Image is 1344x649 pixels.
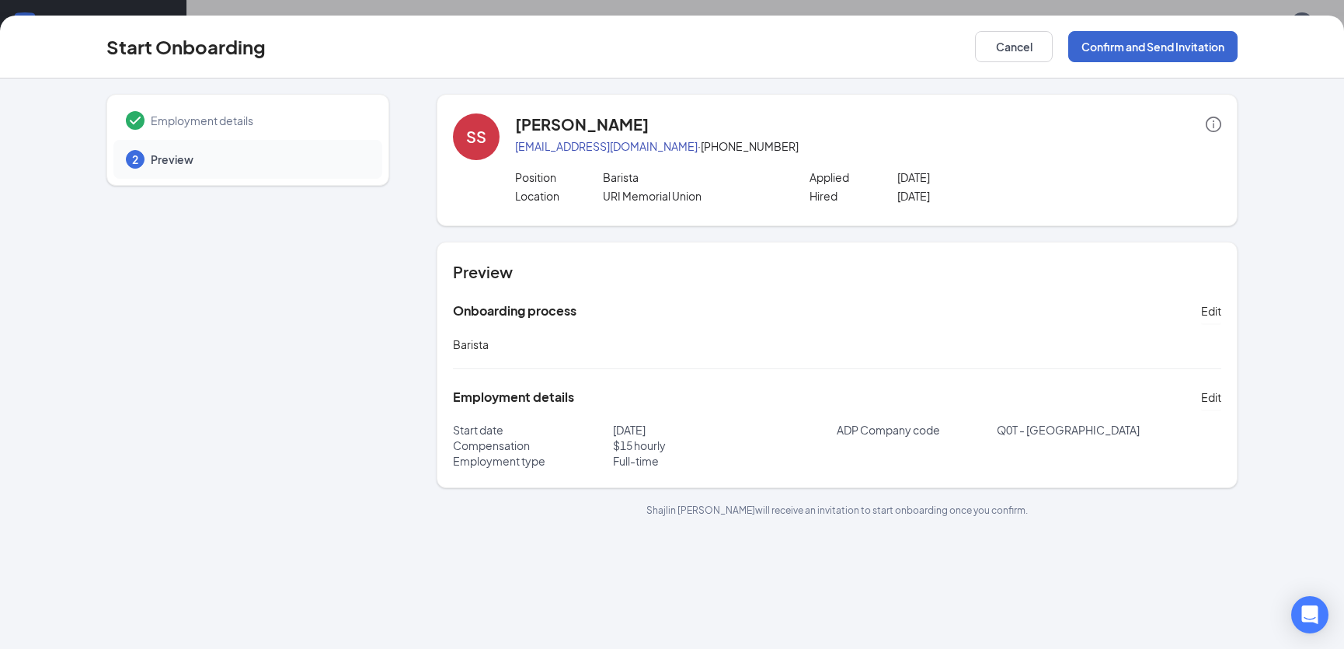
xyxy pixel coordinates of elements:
p: Applied [810,169,898,185]
span: Edit [1201,303,1221,319]
p: · [PHONE_NUMBER] [515,138,1221,154]
button: Confirm and Send Invitation [1068,31,1238,62]
p: Q0T - [GEOGRAPHIC_DATA] [997,422,1221,438]
p: Shajlin [PERSON_NAME] will receive an invitation to start onboarding once you confirm. [437,504,1238,517]
h3: Start Onboarding [106,33,266,60]
div: Open Intercom Messenger [1291,596,1328,633]
p: Employment type [453,453,613,469]
span: info-circle [1206,117,1221,132]
span: Employment details [151,113,367,128]
p: Start date [453,422,613,438]
p: $ 15 hourly [613,438,837,453]
p: [DATE] [613,422,837,438]
p: Location [515,188,604,204]
span: Edit [1201,389,1221,405]
p: Compensation [453,438,613,453]
span: Barista [453,337,489,351]
button: Edit [1201,298,1221,323]
p: Barista [603,169,779,185]
svg: Checkmark [126,111,144,130]
p: [DATE] [897,169,1074,185]
p: Full-time [613,453,837,469]
p: Position [515,169,604,185]
h5: Employment details [453,389,574,406]
a: [EMAIL_ADDRESS][DOMAIN_NAME] [515,139,698,153]
span: 2 [132,152,138,167]
p: URI Memorial Union [603,188,779,204]
p: Hired [810,188,898,204]
h4: Preview [453,261,1221,283]
p: [DATE] [897,188,1074,204]
button: Cancel [975,31,1053,62]
button: Edit [1201,385,1221,410]
div: SS [466,126,486,148]
h5: Onboarding process [453,302,576,319]
h4: [PERSON_NAME] [515,113,649,135]
span: Preview [151,152,367,167]
p: ADP Company code [837,422,997,438]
